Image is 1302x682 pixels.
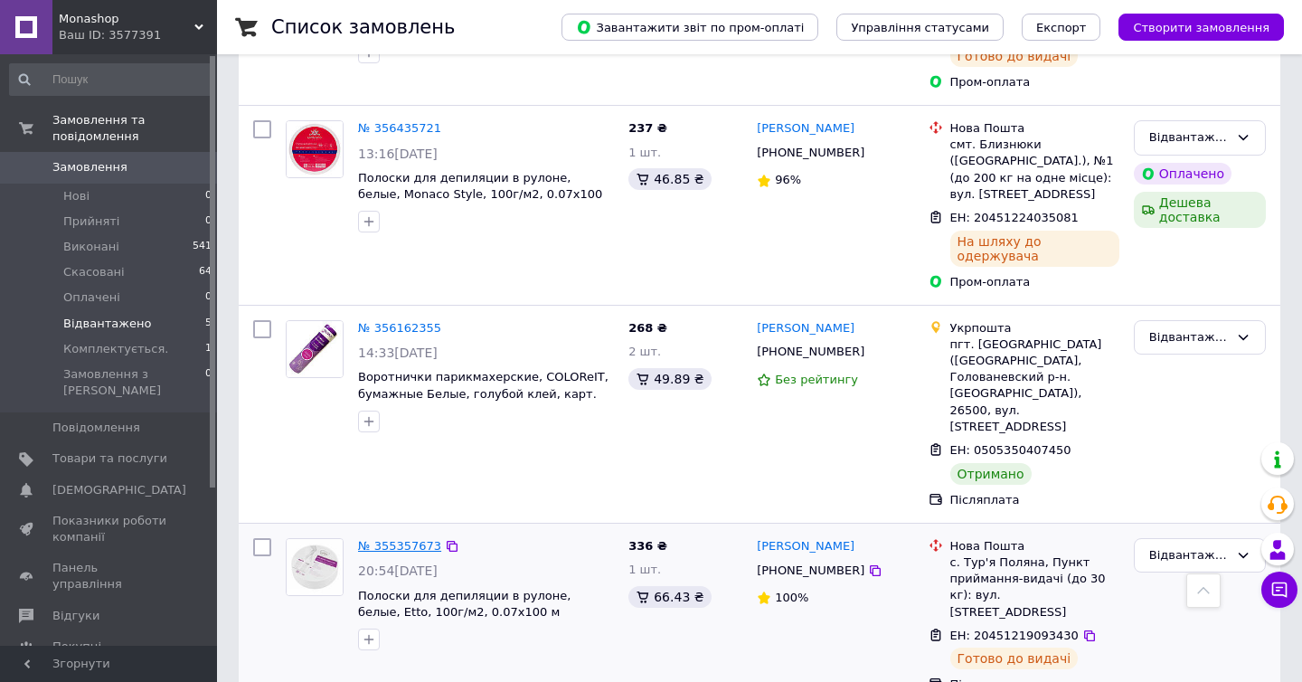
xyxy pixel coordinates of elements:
span: Оплачені [63,289,120,306]
a: Воротнички парикмахерские, COLOReIT, бумажные Белые, голубой клей, карт. втулка (90 шт) х 5 ролов [358,370,609,417]
span: Створити замовлення [1133,21,1269,34]
span: [PHONE_NUMBER] [757,564,864,577]
div: смт. Близнюки ([GEOGRAPHIC_DATA].), №1 (до 200 кг на одне місце): вул. [STREET_ADDRESS] [950,137,1119,203]
a: Полоски для депиляции в рулоне, белые, Monaco Style, 100г/м2, 0.07х100 м [358,171,602,218]
span: Виконані [63,239,119,255]
span: Без рейтингу [775,373,858,386]
span: 100% [775,591,808,604]
div: 46.85 ₴ [628,168,711,190]
span: Завантажити звіт по пром-оплаті [576,19,804,35]
span: Товари та послуги [52,450,167,467]
button: Створити замовлення [1118,14,1284,41]
span: Замовлення з [PERSON_NAME] [63,366,205,399]
div: Укрпошта [950,320,1119,336]
a: [PERSON_NAME] [757,320,854,337]
div: Відвантажено [1149,546,1229,565]
span: 237 ₴ [628,121,667,135]
input: Пошук [9,63,213,96]
span: 0 [205,289,212,306]
span: Комплектується. [63,341,168,357]
div: На шляху до одержувача [950,231,1119,267]
button: Управління статусами [836,14,1004,41]
div: Готово до видачі [950,648,1079,669]
h1: Список замовлень [271,16,455,38]
span: 5 [205,316,212,332]
span: ЕН: 0505350407450 [950,443,1071,457]
span: 14:33[DATE] [358,346,438,360]
span: 64 [199,264,212,280]
div: с. Тур'я Поляна, Пункт приймання-видачі (до 30 кг): вул. [STREET_ADDRESS] [950,554,1119,620]
span: ЕН: 20451219093430 [950,629,1079,642]
button: Експорт [1022,14,1101,41]
span: 96% [775,173,801,186]
img: Фото товару [287,539,343,595]
div: Ваш ID: 3577391 [59,27,217,43]
span: 1 шт. [628,146,661,159]
span: 20:54[DATE] [358,564,438,578]
a: Фото товару [286,120,344,178]
div: Нова Пошта [950,538,1119,554]
span: 0 [205,188,212,204]
span: 336 ₴ [628,539,667,553]
a: [PERSON_NAME] [757,120,854,137]
span: Відвантажено [63,316,151,332]
span: 0 [205,213,212,230]
span: Покупці [52,639,101,655]
span: Замовлення та повідомлення [52,112,217,145]
button: Чат з покупцем [1261,572,1297,608]
span: 13:16[DATE] [358,147,438,161]
div: Післяплата [950,492,1119,508]
span: Показники роботи компанії [52,513,167,545]
span: Замовлення [52,159,127,175]
span: [DEMOGRAPHIC_DATA] [52,482,186,498]
button: Завантажити звіт по пром-оплаті [561,14,818,41]
span: Панель управління [52,560,167,592]
a: Фото товару [286,320,344,378]
span: Відгуки [52,608,99,624]
a: № 355357673 [358,539,441,553]
span: Управління статусами [851,21,989,34]
div: Пром-оплата [950,274,1119,290]
span: Monashop [59,11,194,27]
div: 66.43 ₴ [628,586,711,608]
span: 268 ₴ [628,321,667,335]
div: Дешева доставка [1134,192,1266,228]
div: Відвантажено [1149,128,1229,147]
a: Фото товару [286,538,344,596]
span: 1 [205,341,212,357]
span: [PHONE_NUMBER] [757,345,864,358]
div: Оплачено [1134,163,1231,185]
span: [PHONE_NUMBER] [757,146,864,159]
div: пгт. [GEOGRAPHIC_DATA] ([GEOGRAPHIC_DATA], Голованевский р-н. [GEOGRAPHIC_DATA]), 26500, вул. [ST... [950,336,1119,435]
div: Пром-оплата [950,74,1119,90]
span: 2 шт. [628,345,661,358]
a: № 356435721 [358,121,441,135]
a: Полоски для депиляции в рулоне, белые, Etto, 100г/м2, 0.07х100 м [358,589,571,620]
span: Скасовані [63,264,125,280]
span: Експорт [1036,21,1087,34]
span: Повідомлення [52,420,140,436]
span: Прийняті [63,213,119,230]
a: [PERSON_NAME] [757,538,854,555]
a: Створити замовлення [1100,20,1284,33]
span: 541 [193,239,212,255]
span: 0 [205,366,212,399]
div: Нова Пошта [950,120,1119,137]
div: 49.89 ₴ [628,368,711,390]
span: Нові [63,188,90,204]
div: Отримано [950,463,1032,485]
a: № 356162355 [358,321,441,335]
span: 1 шт. [628,563,661,576]
img: Фото товару [287,121,343,177]
div: Відвантажено [1149,328,1229,347]
div: Готово до видачі [950,45,1079,67]
span: ЕН: 20451224035081 [950,211,1079,224]
img: Фото товару [287,321,343,377]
